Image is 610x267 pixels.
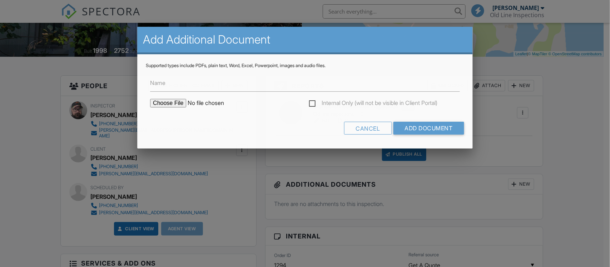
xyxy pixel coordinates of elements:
[344,122,392,135] div: Cancel
[393,122,464,135] input: Add Document
[309,100,437,109] label: Internal Only (will not be visible in Client Portal)
[143,32,467,47] h2: Add Additional Document
[146,63,464,69] div: Supported types include PDFs, plain text, Word, Excel, Powerpoint, images and audio files.
[150,79,165,87] label: Name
